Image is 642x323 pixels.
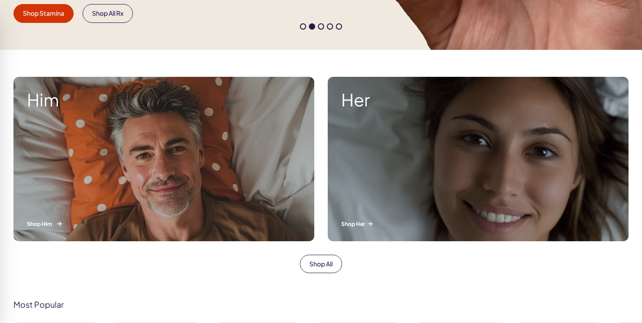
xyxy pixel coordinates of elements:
strong: Him [27,90,301,109]
p: Shop Her [341,220,615,228]
a: A man smiling while lying in bed. Him Shop Him [7,70,321,248]
a: Shop Stamina [13,4,74,23]
a: Shop All [300,255,342,274]
a: Shop All Rx [83,4,133,23]
a: A woman smiling while lying in bed. Her Shop Her [321,70,635,248]
strong: Her [341,90,615,109]
p: Shop Him [27,220,301,228]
